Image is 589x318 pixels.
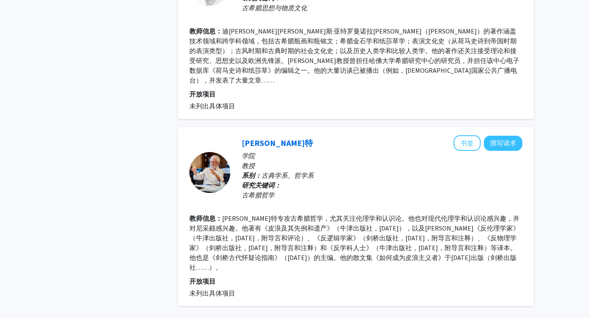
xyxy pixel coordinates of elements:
button: 将 Richard Bett 添加到书签 [454,135,481,151]
font: 未列出具体项目 [189,102,235,110]
font: 教授 [242,161,255,170]
font: 学院 [242,152,255,160]
font: 教师信息： [189,214,222,222]
font: 撰写请求 [490,139,516,147]
font: 迪[PERSON_NAME][PERSON_NAME]斯·亚特罗曼诺拉[PERSON_NAME]（[PERSON_NAME]）的著作涵盖技术领域和跨学科领域，包括古希腊瓶画和瓶铭文；希腊金石学和... [189,27,519,84]
font: 开放项目 [189,277,216,285]
font: 未列出具体项目 [189,289,235,297]
font: 古典学系、哲学系 [261,171,314,179]
font: 古希腊哲学 [242,191,274,199]
font: 系别： [242,171,261,179]
font: 研究关键词： [242,181,281,189]
font: 书签 [461,139,474,147]
button: 向 Richard Bett 撰写请求 [484,136,522,151]
font: 教师信息： [189,27,222,35]
font: 开放项目 [189,90,216,98]
font: 古希腊思想与物质文化 [242,4,307,12]
a: [PERSON_NAME]特 [242,138,313,148]
iframe: 聊天 [6,281,35,312]
font: [PERSON_NAME]特专攻古希腊哲学，尤其关注伦理学和认识论。他也对现代伦理学和认识论感兴趣，并对尼采颇感兴趣。他著有《皮浪及其先例和遗产》（牛津出版社，[DATE]），以及[PERSON... [189,214,519,271]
